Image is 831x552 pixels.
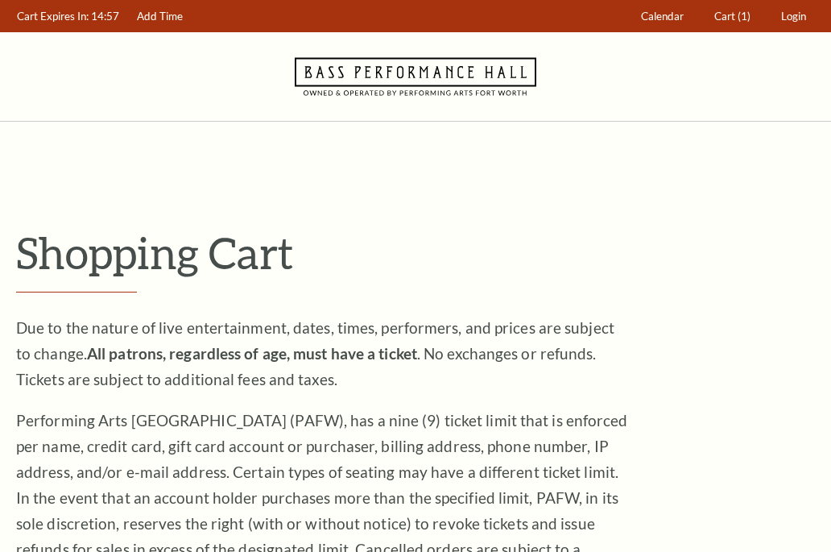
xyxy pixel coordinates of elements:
a: Login [774,1,814,32]
strong: All patrons, regardless of age, must have a ticket [87,344,417,363]
span: Calendar [641,10,684,23]
a: Add Time [130,1,191,32]
span: 14:57 [91,10,119,23]
span: Cart Expires In: [17,10,89,23]
span: Login [781,10,806,23]
p: Shopping Cart [16,226,815,279]
span: Due to the nature of live entertainment, dates, times, performers, and prices are subject to chan... [16,318,614,388]
a: Calendar [634,1,692,32]
a: Cart (1) [707,1,759,32]
span: (1) [738,10,750,23]
span: Cart [714,10,735,23]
